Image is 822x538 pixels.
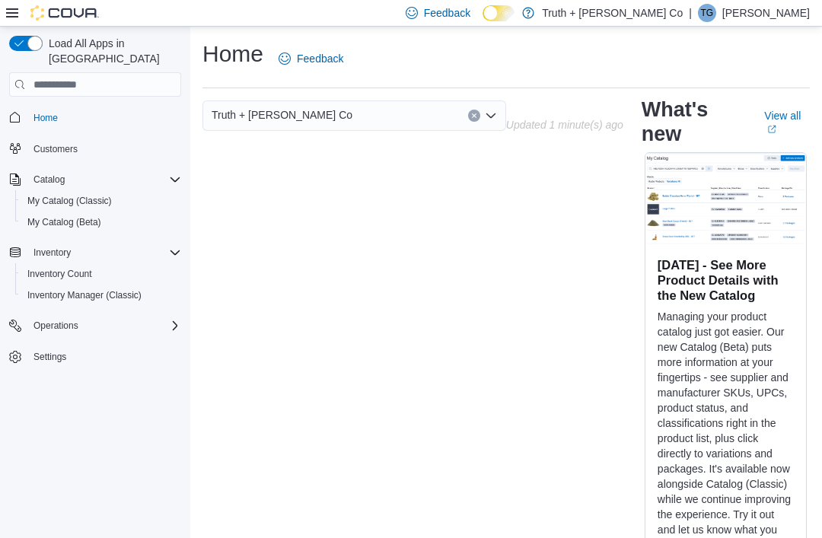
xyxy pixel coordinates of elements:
[27,317,181,335] span: Operations
[698,4,716,22] div: Tyler Green
[424,5,470,21] span: Feedback
[21,192,118,210] a: My Catalog (Classic)
[43,36,181,66] span: Load All Apps in [GEOGRAPHIC_DATA]
[658,257,794,303] h3: [DATE] - See More Product Details with the New Catalog
[27,139,181,158] span: Customers
[33,173,65,186] span: Catalog
[27,348,72,366] a: Settings
[27,216,101,228] span: My Catalog (Beta)
[483,21,483,22] span: Dark Mode
[483,5,515,21] input: Dark Mode
[297,51,343,66] span: Feedback
[27,317,84,335] button: Operations
[272,43,349,74] a: Feedback
[27,109,64,127] a: Home
[33,112,58,124] span: Home
[33,247,71,259] span: Inventory
[642,97,746,146] h2: What's new
[27,140,84,158] a: Customers
[21,213,181,231] span: My Catalog (Beta)
[542,4,683,22] p: Truth + [PERSON_NAME] Co
[767,125,776,134] svg: External link
[764,110,810,134] a: View allExternal link
[30,5,99,21] img: Cova
[27,107,181,126] span: Home
[3,315,187,336] button: Operations
[202,39,263,69] h1: Home
[15,212,187,233] button: My Catalog (Beta)
[485,110,497,122] button: Open list of options
[27,347,181,366] span: Settings
[21,192,181,210] span: My Catalog (Classic)
[506,119,623,131] p: Updated 1 minute(s) ago
[27,195,112,207] span: My Catalog (Classic)
[3,106,187,128] button: Home
[21,213,107,231] a: My Catalog (Beta)
[21,265,98,283] a: Inventory Count
[27,244,181,262] span: Inventory
[15,263,187,285] button: Inventory Count
[21,286,181,304] span: Inventory Manager (Classic)
[15,190,187,212] button: My Catalog (Classic)
[468,110,480,122] button: Clear input
[27,244,77,262] button: Inventory
[21,265,181,283] span: Inventory Count
[3,242,187,263] button: Inventory
[33,351,66,363] span: Settings
[3,345,187,368] button: Settings
[212,106,352,124] span: Truth + [PERSON_NAME] Co
[27,170,181,189] span: Catalog
[15,285,187,306] button: Inventory Manager (Classic)
[33,143,78,155] span: Customers
[27,268,92,280] span: Inventory Count
[27,289,142,301] span: Inventory Manager (Classic)
[9,100,181,407] nav: Complex example
[701,4,714,22] span: TG
[3,138,187,160] button: Customers
[27,170,71,189] button: Catalog
[33,320,78,332] span: Operations
[21,286,148,304] a: Inventory Manager (Classic)
[722,4,810,22] p: [PERSON_NAME]
[689,4,692,22] p: |
[3,169,187,190] button: Catalog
